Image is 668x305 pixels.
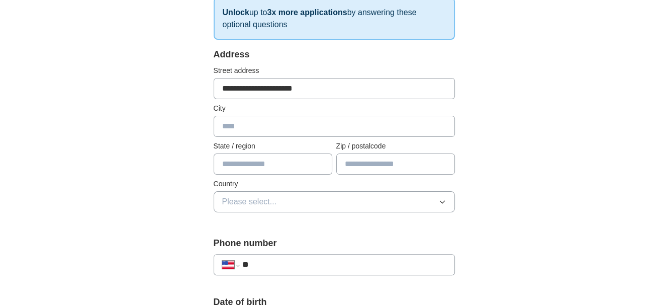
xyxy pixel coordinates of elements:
[214,103,455,114] label: City
[214,191,455,212] button: Please select...
[222,196,277,208] span: Please select...
[223,8,249,17] strong: Unlock
[214,65,455,76] label: Street address
[336,141,455,151] label: Zip / postalcode
[214,141,332,151] label: State / region
[267,8,347,17] strong: 3x more applications
[214,48,455,61] div: Address
[214,179,455,189] label: Country
[214,237,455,250] label: Phone number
